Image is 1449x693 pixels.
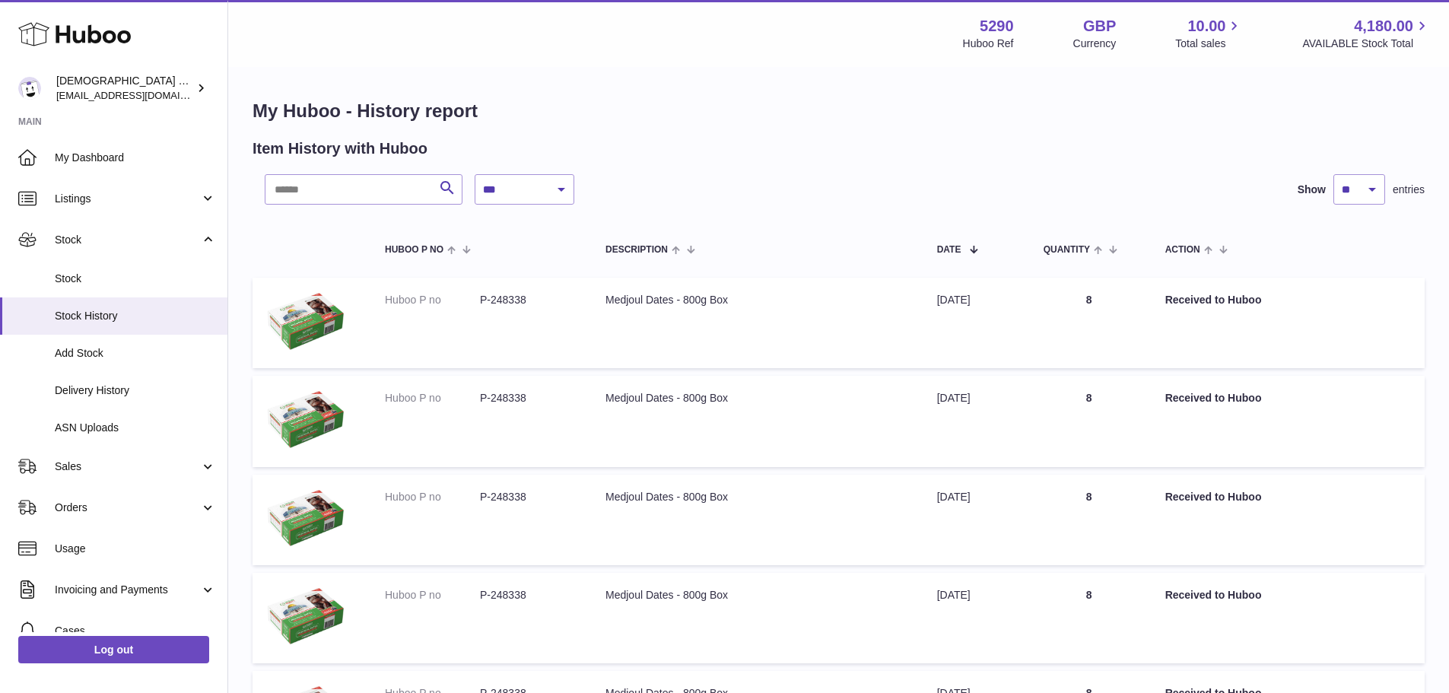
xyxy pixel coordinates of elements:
[922,475,1028,565] td: [DATE]
[56,89,224,101] span: [EMAIL_ADDRESS][DOMAIN_NAME]
[480,391,575,405] dd: P-248338
[253,99,1425,123] h1: My Huboo - History report
[55,542,216,556] span: Usage
[55,459,200,474] span: Sales
[55,272,216,286] span: Stock
[385,391,480,405] dt: Huboo P no
[385,490,480,504] dt: Huboo P no
[922,278,1028,368] td: [DATE]
[55,421,216,435] span: ASN Uploads
[55,346,216,361] span: Add Stock
[937,245,961,255] span: Date
[385,588,480,602] dt: Huboo P no
[1028,278,1150,368] td: 8
[590,376,922,466] td: Medjoul Dates - 800g Box
[480,293,575,307] dd: P-248338
[1302,37,1431,51] span: AVAILABLE Stock Total
[55,233,200,247] span: Stock
[1028,376,1150,466] td: 8
[480,588,575,602] dd: P-248338
[55,583,200,597] span: Invoicing and Payments
[1302,16,1431,51] a: 4,180.00 AVAILABLE Stock Total
[1165,589,1262,601] strong: Received to Huboo
[590,475,922,565] td: Medjoul Dates - 800g Box
[590,278,922,368] td: Medjoul Dates - 800g Box
[1165,491,1262,503] strong: Received to Huboo
[55,624,216,638] span: Cases
[268,588,344,644] img: 52901644521444.png
[1073,37,1117,51] div: Currency
[1083,16,1116,37] strong: GBP
[1028,475,1150,565] td: 8
[1393,183,1425,197] span: entries
[55,501,200,515] span: Orders
[1028,573,1150,663] td: 8
[55,151,216,165] span: My Dashboard
[268,293,344,349] img: 52901644521444.png
[56,74,193,103] div: [DEMOGRAPHIC_DATA] Charity
[1175,16,1243,51] a: 10.00 Total sales
[18,77,41,100] img: info@muslimcharity.org.uk
[55,309,216,323] span: Stock History
[1187,16,1225,37] span: 10.00
[55,383,216,398] span: Delivery History
[55,192,200,206] span: Listings
[1298,183,1326,197] label: Show
[1175,37,1243,51] span: Total sales
[385,293,480,307] dt: Huboo P no
[963,37,1014,51] div: Huboo Ref
[922,376,1028,466] td: [DATE]
[1165,245,1200,255] span: Action
[1354,16,1413,37] span: 4,180.00
[590,573,922,663] td: Medjoul Dates - 800g Box
[253,138,427,159] h2: Item History with Huboo
[1044,245,1090,255] span: Quantity
[268,391,344,447] img: 52901644521444.png
[18,636,209,663] a: Log out
[1165,392,1262,404] strong: Received to Huboo
[480,490,575,504] dd: P-248338
[922,573,1028,663] td: [DATE]
[605,245,668,255] span: Description
[268,490,344,546] img: 52901644521444.png
[1165,294,1262,306] strong: Received to Huboo
[385,245,443,255] span: Huboo P no
[980,16,1014,37] strong: 5290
